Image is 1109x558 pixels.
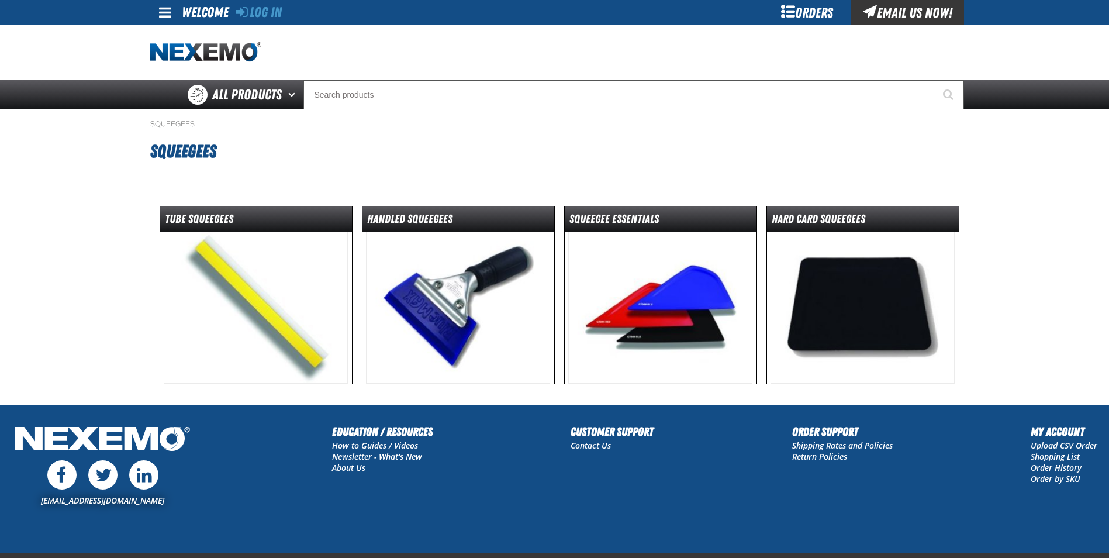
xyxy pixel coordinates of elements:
[332,440,418,451] a: How to Guides / Videos
[568,232,752,384] img: Squeegee Essentials
[564,206,757,384] a: Squeegee Essentials
[935,80,964,109] button: Start Searching
[766,206,959,384] a: Hard Card Squeegees
[571,440,611,451] a: Contact Us
[1031,423,1097,440] h2: My Account
[366,232,550,384] img: Handled Squeegees
[332,423,433,440] h2: Education / Resources
[41,495,164,506] a: [EMAIL_ADDRESS][DOMAIN_NAME]
[164,232,348,384] img: Tube Squeegees
[150,42,261,63] a: Home
[160,211,352,232] dt: Tube Squeegees
[150,119,959,129] nav: Breadcrumbs
[160,206,353,384] a: Tube Squeegees
[571,423,654,440] h2: Customer Support
[1031,462,1082,473] a: Order History
[150,42,261,63] img: Nexemo logo
[12,423,194,457] img: Nexemo Logo
[1031,451,1080,462] a: Shopping List
[792,451,847,462] a: Return Policies
[792,440,893,451] a: Shipping Rates and Policies
[236,4,282,20] a: Log In
[284,80,303,109] button: Open All Products pages
[150,136,959,167] h1: Squeegees
[150,119,195,129] a: Squeegees
[1031,473,1080,484] a: Order by SKU
[212,84,282,105] span: All Products
[565,211,756,232] dt: Squeegee Essentials
[362,211,554,232] dt: Handled Squeegees
[767,211,959,232] dt: Hard Card Squeegees
[332,451,422,462] a: Newsletter - What's New
[362,206,555,384] a: Handled Squeegees
[332,462,365,473] a: About Us
[1031,440,1097,451] a: Upload CSV Order
[303,80,964,109] input: Search
[792,423,893,440] h2: Order Support
[771,232,955,384] img: Hard Card Squeegees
